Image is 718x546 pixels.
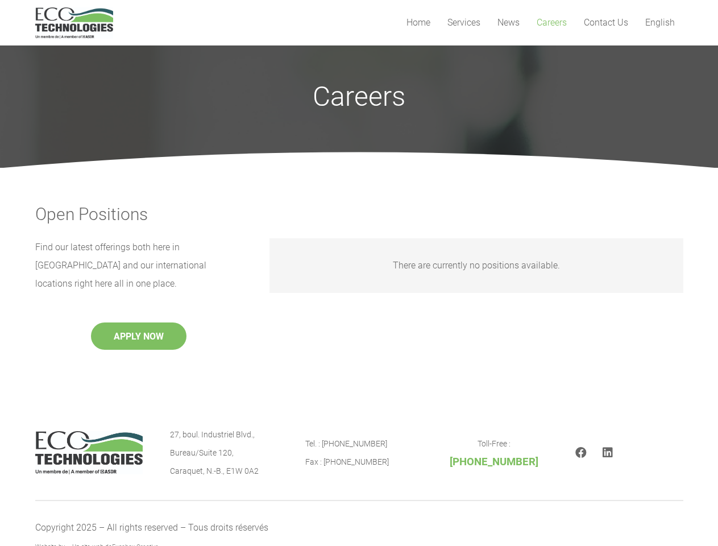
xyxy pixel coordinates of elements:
[440,435,548,471] p: Toll-Free :
[35,522,268,533] span: Copyright 2025 – All rights reserved – Tous droits réservés
[161,80,557,113] h1: Careers
[35,7,114,39] a: logo_EcoTech_ASDR_RGB
[91,322,186,350] button: APPLY NOW
[269,238,683,293] div: There are currently no positions available.
[497,17,520,28] span: News
[575,447,587,458] a: Facebook
[584,17,628,28] span: Contact Us
[537,17,567,28] span: Careers
[447,17,480,28] span: Services
[406,17,430,28] span: Home
[645,17,675,28] span: English
[170,425,278,480] p: 27, boul. Industriel Blvd., Bureau/Suite 120, Caraquet, N.-B., E1W 0A2
[603,447,613,458] a: LinkedIn
[450,456,538,468] span: [PHONE_NUMBER]
[35,204,683,225] h3: Open Positions
[35,238,242,293] p: Find our latest offerings both here in [GEOGRAPHIC_DATA] and our international locations right he...
[305,435,413,471] p: Tel. : [PHONE_NUMBER] Fax : [PHONE_NUMBER]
